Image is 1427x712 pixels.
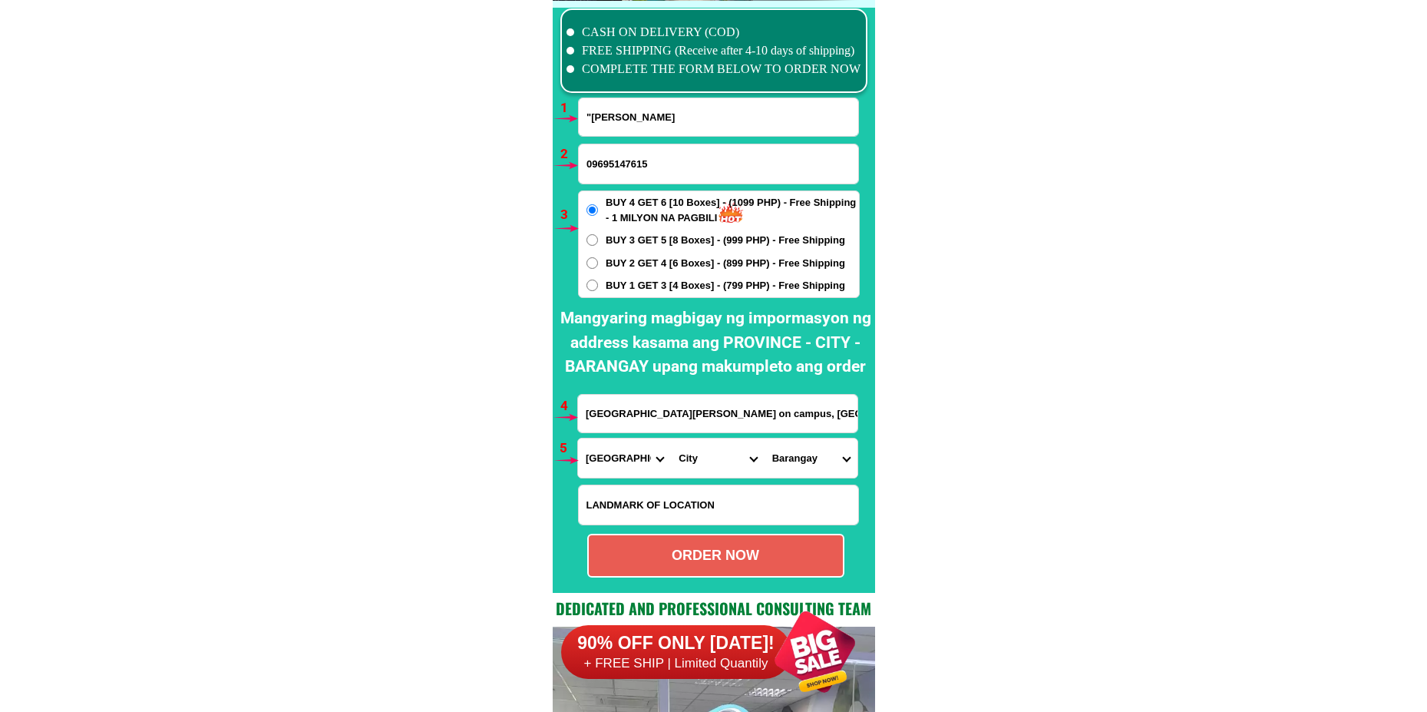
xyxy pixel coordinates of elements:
[579,98,858,136] input: Input full_name
[561,655,791,672] h6: + FREE SHIP | Limited Quantily
[586,204,598,216] input: BUY 4 GET 6 [10 Boxes] - (1099 PHP) - Free Shipping - 1 MILYON NA PAGBILI
[586,257,598,269] input: BUY 2 GET 4 [6 Boxes] - (899 PHP) - Free Shipping
[586,234,598,246] input: BUY 3 GET 5 [8 Boxes] - (999 PHP) - Free Shipping
[567,23,861,41] li: CASH ON DELIVERY (COD)
[586,280,598,291] input: BUY 1 GET 3 [4 Boxes] - (799 PHP) - Free Shipping
[765,439,857,478] select: Select commune
[606,278,845,293] span: BUY 1 GET 3 [4 Boxes] - (799 PHP) - Free Shipping
[579,485,858,525] input: Input LANDMARKOFLOCATION
[553,597,875,620] h2: Dedicated and professional consulting team
[560,98,578,118] h6: 1
[567,60,861,78] li: COMPLETE THE FORM BELOW TO ORDER NOW
[567,41,861,60] li: FREE SHIPPING (Receive after 4-10 days of shipping)
[606,195,859,225] span: BUY 4 GET 6 [10 Boxes] - (1099 PHP) - Free Shipping - 1 MILYON NA PAGBILI
[578,439,671,478] select: Select province
[606,256,845,271] span: BUY 2 GET 4 [6 Boxes] - (899 PHP) - Free Shipping
[589,545,843,566] div: ORDER NOW
[579,144,858,184] input: Input phone_number
[557,306,875,379] h2: Mangyaring magbigay ng impormasyon ng address kasama ang PROVINCE - CITY - BARANGAY upang makumpl...
[671,439,764,478] select: Select district
[560,144,578,164] h6: 2
[561,632,791,655] h6: 90% OFF ONLY [DATE]!
[560,439,577,459] h6: 5
[560,205,578,225] h6: 3
[606,233,845,248] span: BUY 3 GET 5 [8 Boxes] - (999 PHP) - Free Shipping
[560,396,578,416] h6: 4
[578,395,857,432] input: Input address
